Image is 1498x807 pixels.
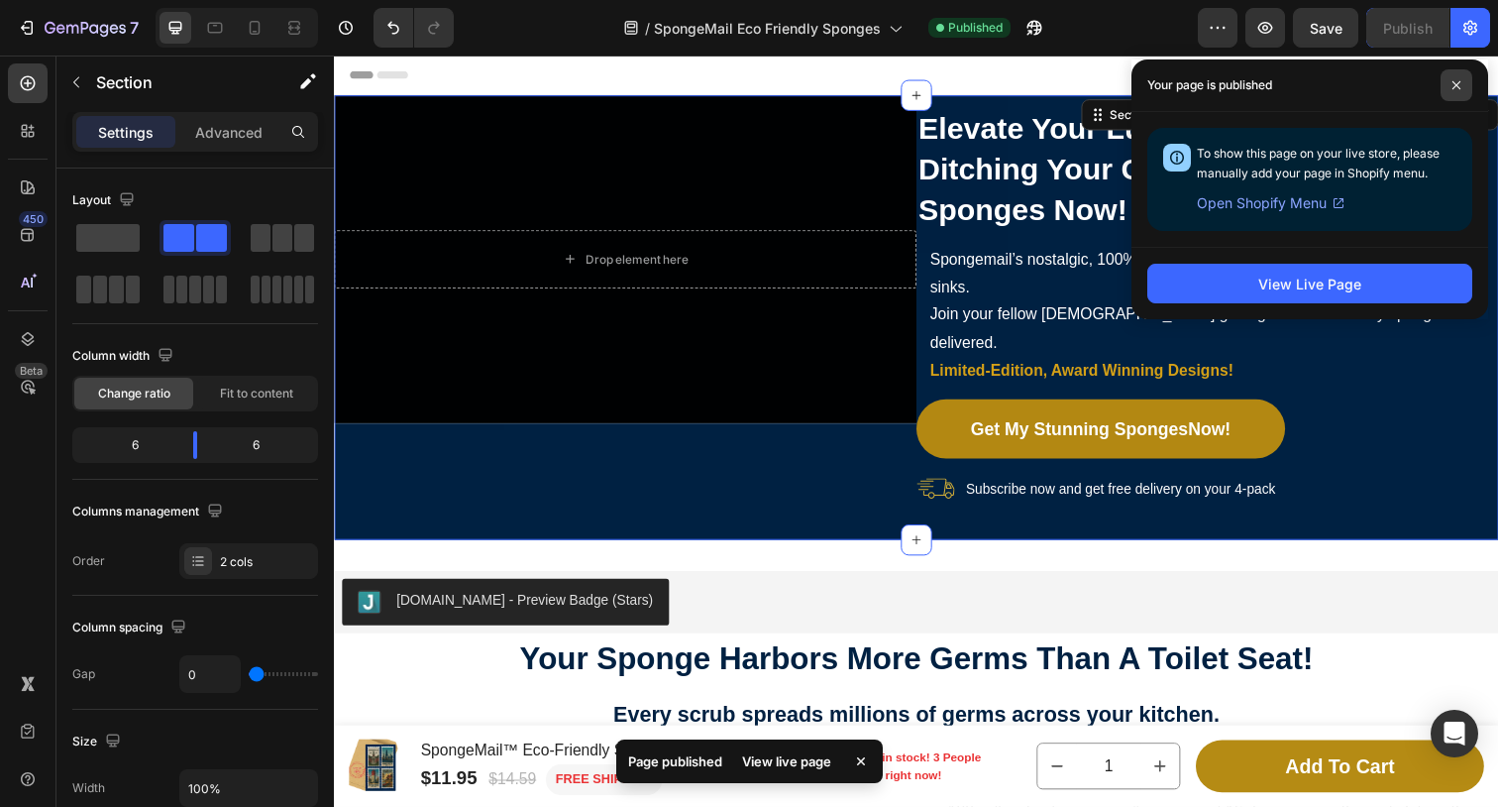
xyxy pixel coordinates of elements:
div: View Live Page [1258,274,1361,294]
div: Column width [72,343,177,370]
button: AI Content [1040,49,1127,72]
strong: Limited-Edition, Award Winning Designs! [608,313,918,330]
strong: Your Sponge Harbors More Germs Than A Toilet Seat! [189,598,1000,634]
div: Undo/Redo [374,8,454,48]
input: quantity [758,703,823,749]
div: Width [72,779,105,797]
input: Auto [180,770,317,806]
div: $11.95 [86,725,148,753]
p: Settings [98,122,154,143]
p: Create Theme Section [901,52,1027,69]
span: Save [1310,20,1342,37]
img: Judgeme.png [24,546,48,570]
strong: Elevate Your Luxury Kitchen by Ditching Your Germy, Microplastic Sponges Now! [596,58,1095,174]
div: Size [72,729,125,755]
div: Order [72,552,105,570]
input: Auto [180,656,240,692]
div: [DOMAIN_NAME] - Preview Badge (Stars) [63,546,326,567]
div: 450 [19,211,48,227]
span: Fit to content [220,385,293,403]
div: Columns management [72,499,227,525]
div: View live page [730,748,843,775]
div: Column spacing [72,615,190,641]
div: 2 cols [220,553,313,571]
iframe: Design area [334,56,1498,807]
button: decrement [718,703,758,749]
button: increment [823,703,863,749]
div: $14.59 [156,726,208,753]
span: Join your fellow [DEMOGRAPHIC_DATA] getting their eco-friendly sponges delivered. [608,256,1137,301]
button: Judge.me - Preview Badge (Stars) [8,534,342,582]
p: Only 14 items left in stock! 3 People are looking at this right now! [458,708,666,744]
span: Open Shopify Menu [1197,191,1327,215]
div: Beta [15,363,48,379]
button: Save [1293,8,1358,48]
div: Open Intercom Messenger [1431,710,1478,757]
span: SpongeMail Eco Friendly Sponges [654,18,881,39]
p: Section [96,70,259,94]
div: 6 [213,431,314,459]
span: Change ratio [98,385,170,403]
button: View Live Page [1147,264,1472,303]
p: 7 [130,16,139,40]
p: Page published [628,751,722,771]
button: Publish [1366,8,1449,48]
p: Advanced [195,122,263,143]
a: Get My Stunning SpongesNow! [594,351,971,411]
button: 7 [8,8,148,48]
span: / [645,18,650,39]
strong: Get My Stunning Sponges [650,372,872,392]
strong: Now! [872,372,915,392]
strong: Every scrub spreads millions of germs across your kitchen. [285,660,905,685]
div: Add to cart [971,711,1083,741]
span: To show this page on your live store, please manually add your page in Shopify menu. [1197,146,1440,180]
button: Add to cart [880,699,1174,752]
p: FREE SHIPPING [226,730,325,749]
div: Layout [72,187,139,214]
p: Your page is published [1147,75,1272,95]
span: Spongemail’s nostalgic, 100% microplastic-free sponges ensure safe, stylish sinks. [608,199,1144,245]
div: 6 [76,431,177,459]
div: Publish [1383,18,1433,39]
div: Gap [72,665,95,683]
h1: SpongeMail™ Eco-Friendly Sponges [86,696,350,724]
span: Subscribe now and get free delivery on your 4-pack [645,434,961,450]
div: Section 1/25 [788,52,864,69]
span: Published [948,19,1003,37]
